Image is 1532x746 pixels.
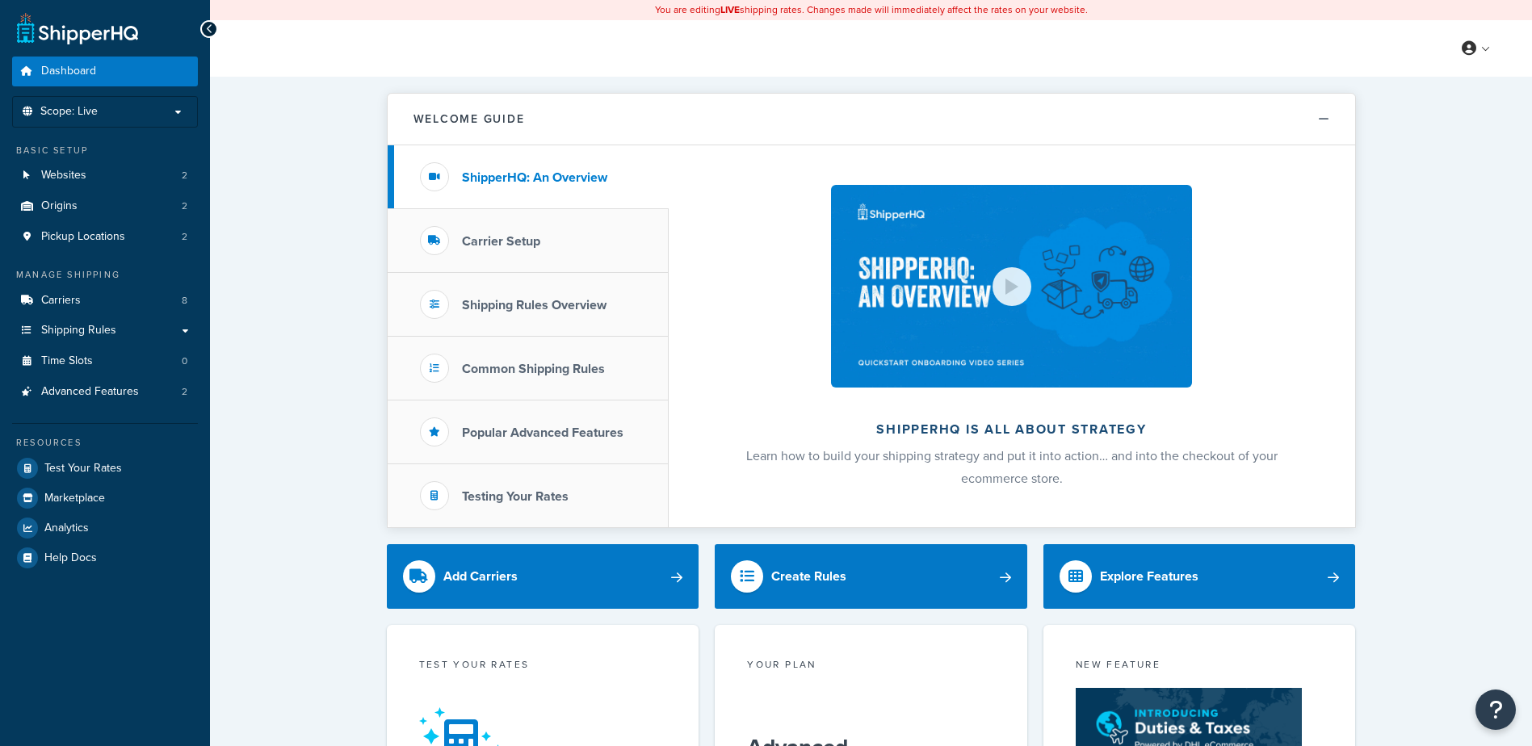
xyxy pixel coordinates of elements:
[462,170,607,185] h3: ShipperHQ: An Overview
[12,222,198,252] li: Pickup Locations
[1043,544,1356,609] a: Explore Features
[12,222,198,252] a: Pickup Locations2
[1076,657,1324,676] div: New Feature
[720,2,740,17] b: LIVE
[182,354,187,368] span: 0
[44,551,97,565] span: Help Docs
[462,234,540,249] h3: Carrier Setup
[12,543,198,572] a: Help Docs
[44,522,89,535] span: Analytics
[44,492,105,505] span: Marketplace
[12,436,198,450] div: Resources
[41,65,96,78] span: Dashboard
[44,462,122,476] span: Test Your Rates
[41,230,125,244] span: Pickup Locations
[12,454,198,483] a: Test Your Rates
[12,484,198,513] a: Marketplace
[462,362,605,376] h3: Common Shipping Rules
[462,298,607,312] h3: Shipping Rules Overview
[12,377,198,407] li: Advanced Features
[41,169,86,182] span: Websites
[41,199,78,213] span: Origins
[1100,565,1198,588] div: Explore Features
[12,346,198,376] a: Time Slots0
[462,489,569,504] h3: Testing Your Rates
[419,657,667,676] div: Test your rates
[12,268,198,282] div: Manage Shipping
[41,294,81,308] span: Carriers
[12,316,198,346] a: Shipping Rules
[12,57,198,86] a: Dashboard
[443,565,518,588] div: Add Carriers
[41,324,116,337] span: Shipping Rules
[711,422,1312,437] h2: ShipperHQ is all about strategy
[1475,689,1516,730] button: Open Resource Center
[831,185,1191,388] img: ShipperHQ is all about strategy
[182,169,187,182] span: 2
[182,385,187,399] span: 2
[12,191,198,221] li: Origins
[12,286,198,316] a: Carriers8
[182,230,187,244] span: 2
[41,354,93,368] span: Time Slots
[12,144,198,157] div: Basic Setup
[12,286,198,316] li: Carriers
[12,191,198,221] a: Origins2
[12,346,198,376] li: Time Slots
[182,294,187,308] span: 8
[12,161,198,191] li: Websites
[715,544,1027,609] a: Create Rules
[771,565,846,588] div: Create Rules
[12,377,198,407] a: Advanced Features2
[12,161,198,191] a: Websites2
[413,113,525,125] h2: Welcome Guide
[182,199,187,213] span: 2
[387,544,699,609] a: Add Carriers
[41,385,139,399] span: Advanced Features
[40,105,98,119] span: Scope: Live
[388,94,1355,145] button: Welcome Guide
[462,425,623,440] h3: Popular Advanced Features
[12,513,198,543] a: Analytics
[746,446,1278,488] span: Learn how to build your shipping strategy and put it into action… and into the checkout of your e...
[747,657,995,676] div: Your Plan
